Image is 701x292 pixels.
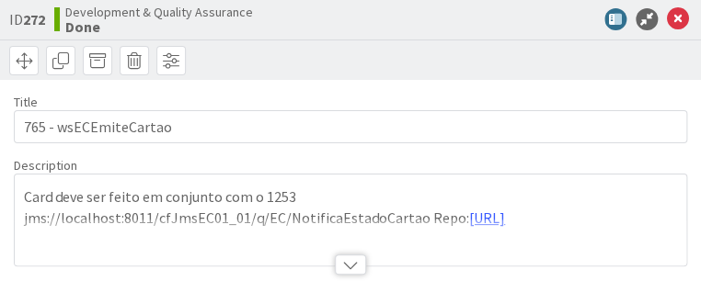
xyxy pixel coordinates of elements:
[24,208,677,229] p: jms://localhost:8011/cfJmsEC01_01/q/EC/NotificaEstadoCartao Repo:
[24,186,677,208] p: Card deve ser feito em conjunto com o 1253
[9,8,45,30] span: ID
[14,110,687,143] input: type card name here...
[14,157,77,174] span: Description
[469,208,505,227] a: [URL]
[14,94,38,110] label: Title
[23,10,45,28] b: 272
[65,5,253,19] span: Development & Quality Assurance
[65,19,253,34] b: Done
